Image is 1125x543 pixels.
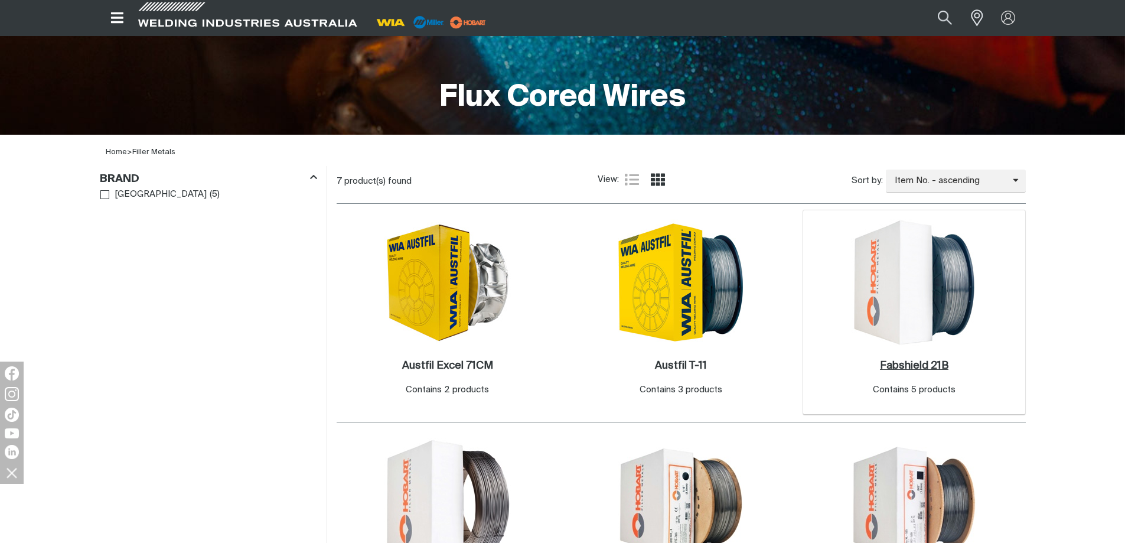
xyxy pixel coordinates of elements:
[384,222,511,343] img: Austfil Excel 71CM
[886,174,1013,188] span: Item No. - ascending
[625,173,639,187] a: List view
[132,148,175,156] a: Filler Metals
[446,14,490,31] img: miller
[210,188,220,201] span: ( 5 )
[100,173,139,186] h3: Brand
[406,383,489,397] div: Contains 2 products
[439,79,686,117] h1: Flux Cored Wires
[115,188,207,201] span: [GEOGRAPHIC_DATA]
[880,360,948,371] h2: Fabshield 21B
[5,387,19,401] img: Instagram
[852,174,883,188] span: Sort by:
[106,148,127,156] a: Home
[100,187,317,203] ul: Brand
[344,177,412,186] span: product(s) found
[100,187,207,203] a: [GEOGRAPHIC_DATA]
[5,445,19,459] img: LinkedIn
[337,175,598,187] div: 7
[640,383,722,397] div: Contains 3 products
[100,166,317,203] aside: Filters
[5,428,19,438] img: YouTube
[851,219,977,346] img: Fabshield 21B
[873,383,956,397] div: Contains 5 products
[337,166,1026,196] section: Product list controls
[5,366,19,381] img: Facebook
[655,360,707,371] h2: Austfil T-11
[2,463,22,483] img: hide socials
[100,170,317,186] div: Brand
[402,359,493,373] a: Austfil Excel 71CM
[909,5,964,31] input: Product name or item number...
[598,173,619,187] span: View:
[880,359,948,373] a: Fabshield 21B
[618,219,744,346] img: Austfil T-11
[446,18,490,27] a: miller
[5,408,19,422] img: TikTok
[402,360,493,371] h2: Austfil Excel 71CM
[925,5,965,31] button: Search products
[655,359,707,373] a: Austfil T-11
[127,148,132,156] span: >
